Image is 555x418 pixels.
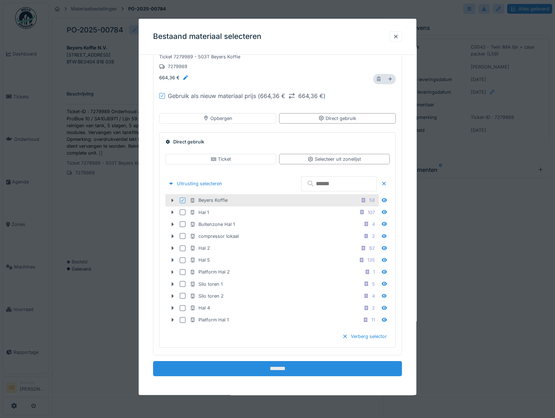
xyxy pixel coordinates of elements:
[190,257,210,263] div: Hal 5
[190,209,209,216] div: Hal 1
[372,304,375,311] div: 2
[372,221,375,228] div: 4
[190,304,210,311] div: Hal 4
[190,269,230,276] div: Platform Hal 2
[165,138,390,145] div: Direct gebruik
[165,179,225,188] div: Uitrusting selecteren
[190,281,223,288] div: Silo toren 1
[203,115,232,122] div: Opbergen
[318,115,356,122] div: Direct gebruik
[308,156,361,163] div: Selecteer uit zonelijst
[211,156,231,163] div: Ticket
[190,293,224,299] div: Silo toren 2
[159,52,367,62] div: Ticket 7279989 - 503T Beyers Koffie
[373,269,375,276] div: 1
[368,209,375,216] div: 107
[153,32,261,41] h3: Bestaand materiaal selecteren
[369,245,375,252] div: 82
[372,233,375,240] div: 2
[339,332,390,342] div: Verberg selector
[190,316,229,323] div: Platform Hal 1
[371,316,375,323] div: 11
[260,92,323,100] div: 664,36 € 664,36 €
[372,281,375,288] div: 5
[369,197,375,204] div: 58
[190,197,228,204] div: Beyers Koffie
[159,75,188,81] div: 664,36 €
[190,245,210,252] div: Hal 2
[190,233,239,240] div: compressor lokaal
[159,63,187,70] div: 7279989
[168,92,326,100] div: Gebruik als nieuw materiaal prijs ( )
[372,293,375,299] div: 4
[190,221,235,228] div: Buitenzone Hal 1
[367,257,375,263] div: 135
